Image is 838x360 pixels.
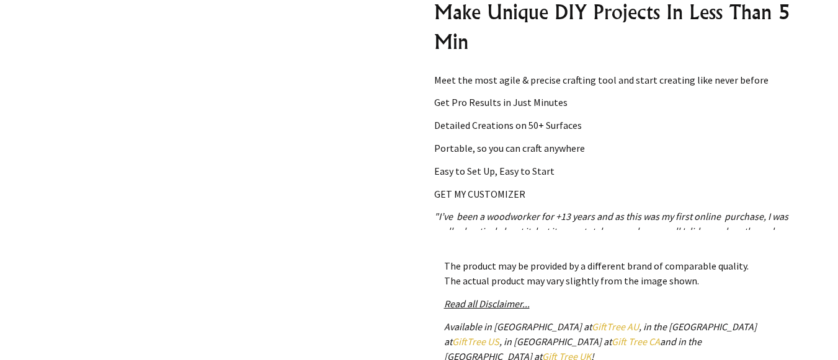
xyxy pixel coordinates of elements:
[434,164,796,178] p: Easy to Set Up, Easy to Start
[434,118,796,133] p: Detailed Creations on 50+ Surfaces
[434,141,796,156] p: Portable, so you can craft anywhere
[434,72,796,87] p: Meet the most agile & precise crafting tool and start creating like never before
[434,187,796,201] p: GET MY CUSTOMIZER
[434,95,796,110] p: Get Pro Results in Just Minutes
[592,320,639,333] a: GiftTree AU
[434,210,788,267] em: "I’ve been a woodworker for +13 years and as this was my first online purchase, I was really skep...
[444,258,787,288] p: The product may be provided by a different brand of comparable quality. The actual product may va...
[612,335,660,348] a: Gift Tree CA
[444,297,530,310] a: Read all Disclaimer...
[452,335,499,348] a: GiftTree US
